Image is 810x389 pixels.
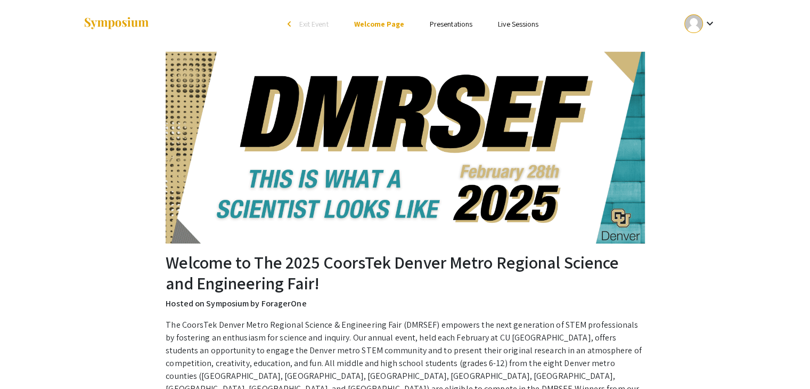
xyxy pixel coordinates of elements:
span: Exit Event [299,19,329,29]
button: Expand account dropdown [673,12,727,36]
img: Symposium by ForagerOne [83,17,150,31]
iframe: Chat [8,341,45,381]
a: Live Sessions [498,19,538,29]
img: The 2025 CoorsTek Denver Metro Regional Science and Engineering Fair [166,52,645,244]
mat-icon: Expand account dropdown [703,17,716,30]
p: Hosted on Symposium by ForagerOne [166,297,644,310]
a: Welcome Page [354,19,404,29]
a: Presentations [430,19,472,29]
h2: Welcome to The 2025 CoorsTek Denver Metro Regional Science and Engineering Fair! [166,252,644,293]
div: arrow_back_ios [288,21,294,27]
